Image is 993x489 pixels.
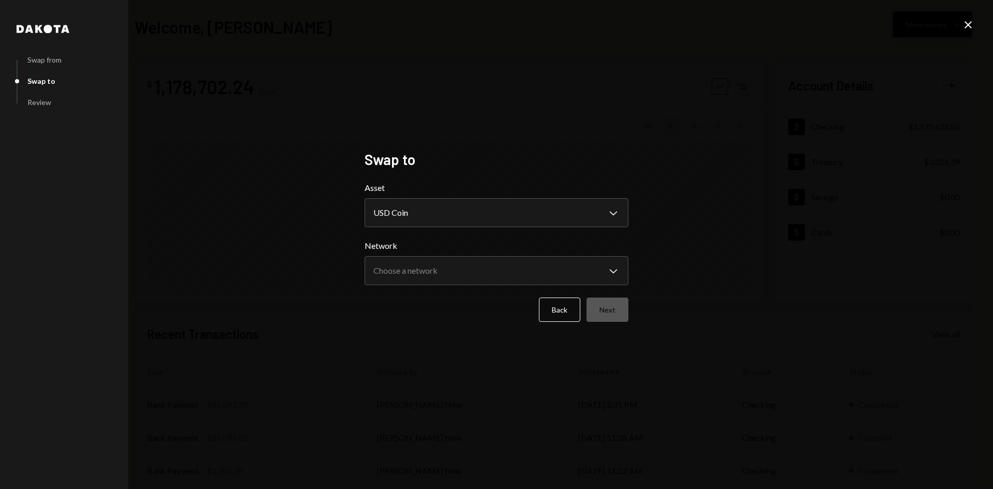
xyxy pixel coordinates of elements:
[365,182,628,194] label: Asset
[27,98,51,107] div: Review
[365,198,628,227] button: Asset
[365,150,628,170] h2: Swap to
[365,256,628,285] button: Network
[27,77,55,85] div: Swap to
[365,240,628,252] label: Network
[539,298,580,322] button: Back
[27,55,62,64] div: Swap from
